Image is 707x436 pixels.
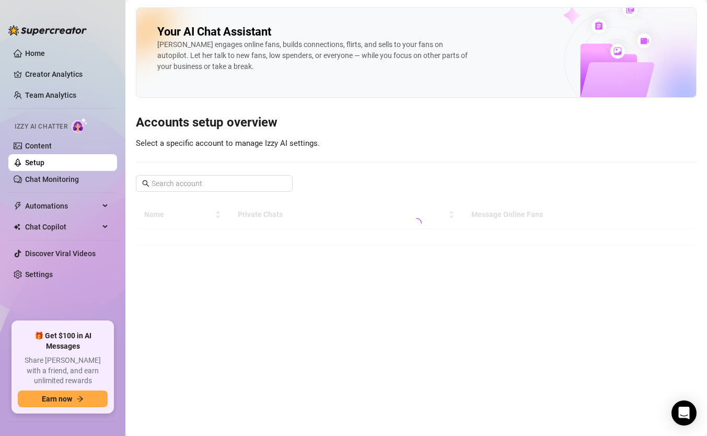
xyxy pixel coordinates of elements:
span: Select a specific account to manage Izzy AI settings. [136,139,320,148]
span: Izzy AI Chatter [15,122,67,132]
a: Settings [25,270,53,279]
span: Automations [25,198,99,214]
a: Chat Monitoring [25,175,79,183]
span: arrow-right [76,395,84,403]
span: Earn now [42,395,72,403]
div: Open Intercom Messenger [671,400,697,426]
a: Discover Viral Videos [25,249,96,258]
a: Setup [25,158,44,167]
img: logo-BBDzfeDw.svg [8,25,87,36]
button: Earn nowarrow-right [18,391,108,407]
h3: Accounts setup overview [136,114,697,131]
span: loading [411,218,422,228]
span: 🎁 Get $100 in AI Messages [18,331,108,351]
a: Home [25,49,45,58]
input: Search account [152,178,278,189]
div: [PERSON_NAME] engages online fans, builds connections, flirts, and sells to your fans on autopilo... [157,39,471,72]
img: AI Chatter [72,118,88,133]
a: Content [25,142,52,150]
h2: Your AI Chat Assistant [157,25,271,39]
span: thunderbolt [14,202,22,210]
span: search [142,180,149,187]
span: Chat Copilot [25,219,99,235]
img: Chat Copilot [14,223,20,231]
a: Creator Analytics [25,66,109,83]
span: Share [PERSON_NAME] with a friend, and earn unlimited rewards [18,355,108,386]
a: Team Analytics [25,91,76,99]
